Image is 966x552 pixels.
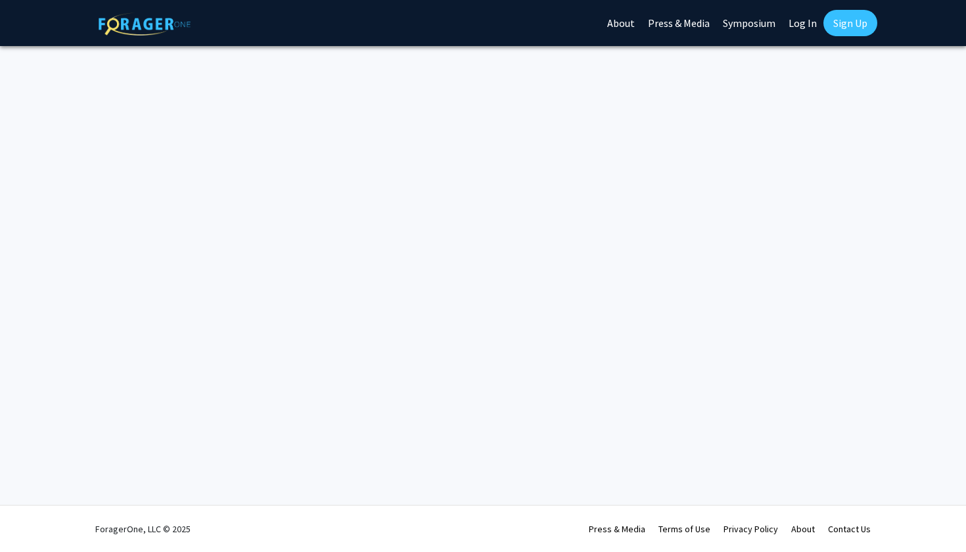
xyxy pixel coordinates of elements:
a: About [791,523,815,535]
a: Sign Up [823,10,877,36]
a: Privacy Policy [724,523,778,535]
a: Contact Us [828,523,871,535]
img: ForagerOne Logo [99,13,191,36]
a: Press & Media [589,523,645,535]
a: Terms of Use [658,523,710,535]
div: ForagerOne, LLC © 2025 [95,506,191,552]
